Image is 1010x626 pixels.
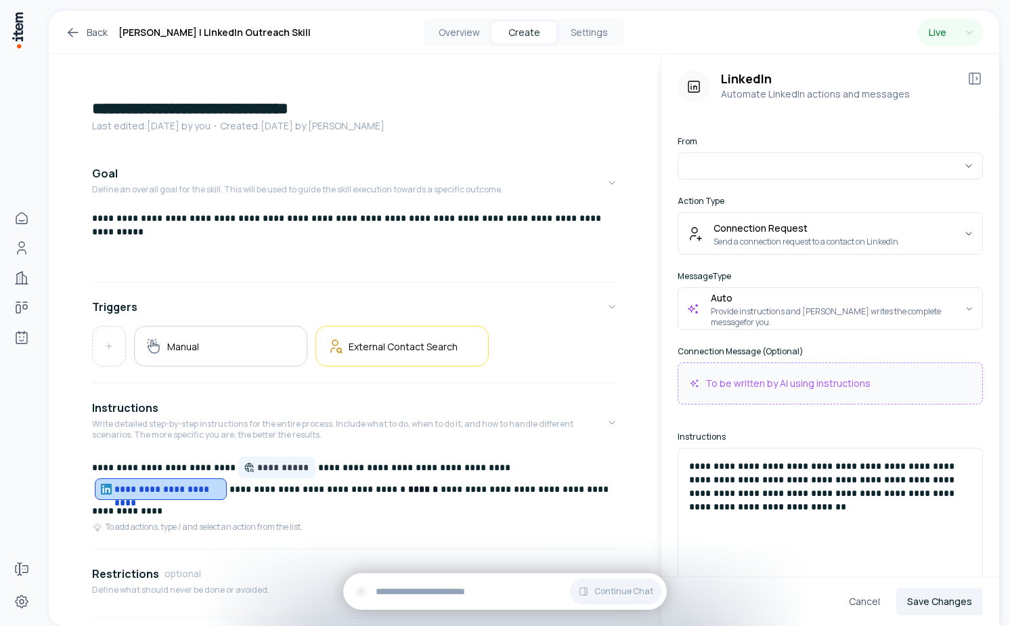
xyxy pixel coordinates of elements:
[92,585,269,596] p: Define what should never be done or avoided.
[92,389,617,457] button: InstructionsWrite detailed step-by-step instructions for the entire process. Include what to do, ...
[8,556,35,583] a: Forms
[92,419,607,440] p: Write detailed step-by-step instructions for the entire process. Include what to do, when to do i...
[92,154,617,211] button: GoalDefine an overall goal for the skill. This will be used to guide the skill execution towards ...
[8,294,35,321] a: deals
[8,324,35,351] a: Agents
[838,588,891,615] button: Cancel
[92,288,617,326] button: Triggers
[556,22,621,43] button: Settings
[92,299,137,315] h4: Triggers
[8,234,35,262] a: Contacts
[92,457,617,543] div: InstructionsWrite detailed step-by-step instructions for the entire process. Include what to do, ...
[594,586,653,597] span: Continue Chat
[8,588,35,615] a: Settings
[92,555,617,612] button: RestrictionsoptionalDefine what should never be done or avoided.
[92,211,617,276] div: GoalDefine an overall goal for the skill. This will be used to guide the skill execution towards ...
[678,136,983,147] label: From
[92,326,617,377] div: Triggers
[164,567,201,581] span: optional
[721,70,956,87] h3: LinkedIn
[705,377,871,390] p: To be written by AI using instructions
[491,22,556,43] button: Create
[426,22,491,43] button: Overview
[678,346,983,357] label: Connection Message (Optional)
[343,573,667,610] div: Continue Chat
[678,196,983,207] label: Action Type
[118,24,311,41] h1: [PERSON_NAME] | LinkedIn Outreach Skill
[92,400,158,416] h4: Instructions
[721,87,956,102] p: Automate LinkedIn actions and messages
[8,264,35,291] a: Companies
[678,271,983,282] label: Message Type
[570,579,661,604] button: Continue Chat
[92,184,503,195] p: Define an overall goal for the skill. This will be used to guide the skill execution towards a sp...
[92,165,118,182] h4: Goal
[92,566,159,582] h4: Restrictions
[92,522,303,533] div: To add actions, type / and select an action from the list.
[349,340,458,353] h5: External Contact Search
[8,205,35,232] a: Home
[678,432,983,442] label: Instructions
[167,340,199,353] h5: Manual
[65,24,108,41] a: Back
[92,119,617,133] p: Last edited: [DATE] by you ・Created: [DATE] by [PERSON_NAME]
[11,11,24,49] img: Item Brain Logo
[896,588,983,615] button: Save Changes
